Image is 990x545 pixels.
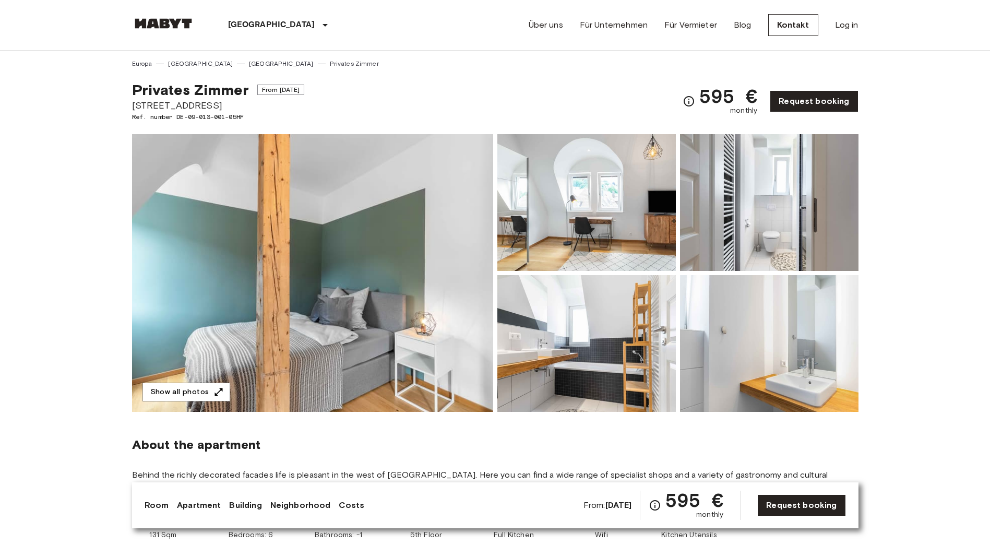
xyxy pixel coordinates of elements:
a: Apartment [177,499,221,512]
span: Bathrooms: -1 [315,530,362,540]
span: From: [583,500,632,511]
b: [DATE] [605,500,632,510]
span: monthly [730,105,757,116]
span: Kitchen Utensils [661,530,717,540]
span: [STREET_ADDRESS] [132,99,305,112]
img: Habyt [132,18,195,29]
span: 595 € [699,87,757,105]
a: Blog [734,19,752,31]
a: Request booking [757,494,845,516]
a: Costs [339,499,364,512]
a: Request booking [770,90,858,112]
span: From [DATE] [257,85,305,95]
a: [GEOGRAPHIC_DATA] [249,59,314,68]
img: Picture of unit DE-09-013-001-05HF [497,275,676,412]
img: Marketing picture of unit DE-09-013-001-05HF [132,134,493,412]
a: Building [229,499,261,512]
a: Kontakt [768,14,818,36]
svg: Check cost overview for full price breakdown. Please note that discounts apply to new joiners onl... [649,499,661,512]
a: Europa [132,59,152,68]
span: Privates Zimmer [132,81,249,99]
img: Picture of unit DE-09-013-001-05HF [680,275,858,412]
span: 5th Floor [410,530,442,540]
a: Für Unternehmen [580,19,648,31]
p: [GEOGRAPHIC_DATA] [228,19,315,31]
span: Wifi [595,530,608,540]
svg: Check cost overview for full price breakdown. Please note that discounts apply to new joiners onl... [683,95,695,108]
a: Room [145,499,169,512]
span: Bedrooms: 6 [229,530,273,540]
a: Neighborhood [270,499,331,512]
span: Behind the richly decorated facades life is pleasant in the west of [GEOGRAPHIC_DATA]. Here you c... [132,469,858,492]
span: monthly [696,510,723,520]
a: Log in [835,19,858,31]
span: About the apartment [132,437,261,453]
img: Picture of unit DE-09-013-001-05HF [497,134,676,271]
span: 595 € [665,491,723,510]
a: Über uns [529,19,563,31]
img: Picture of unit DE-09-013-001-05HF [680,134,858,271]
a: Für Vermieter [664,19,717,31]
span: Ref. number DE-09-013-001-05HF [132,112,305,122]
a: [GEOGRAPHIC_DATA] [168,59,233,68]
button: Show all photos [142,383,230,402]
a: Privates Zimmer [330,59,379,68]
span: Full Kitchen [494,530,534,540]
span: 131 Sqm [149,530,176,540]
